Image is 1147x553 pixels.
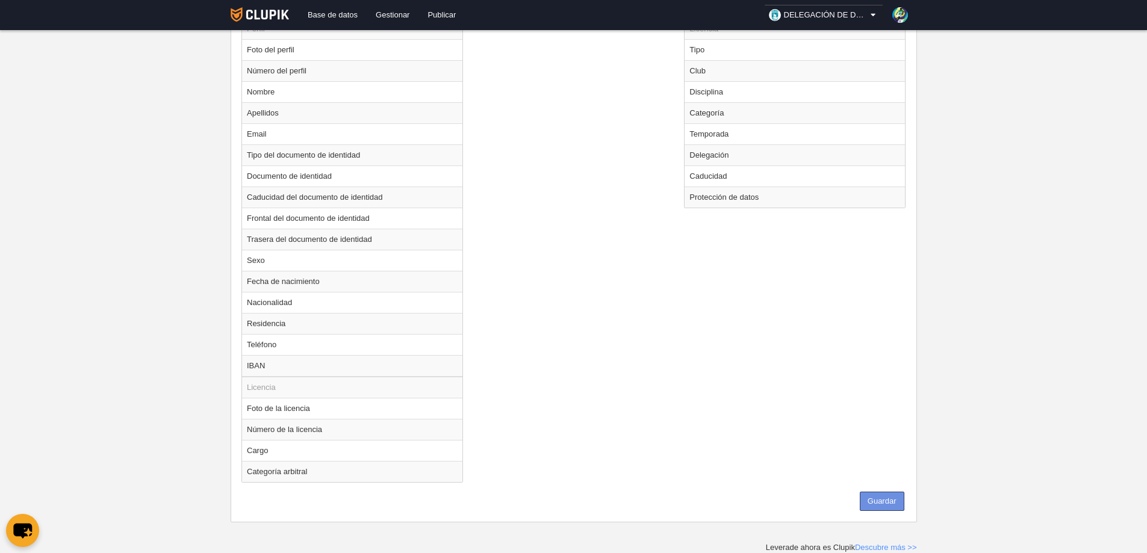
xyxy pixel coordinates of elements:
div: Leverade ahora es Clupik [766,542,917,553]
td: Foto del perfil [242,39,462,60]
td: Protección de datos [685,187,905,208]
td: Fecha de nacimiento [242,271,462,292]
td: Sexo [242,250,462,271]
td: Disciplina [685,81,905,102]
td: Número de la licencia [242,419,462,440]
td: Nacionalidad [242,292,462,313]
button: Guardar [860,492,904,511]
td: Documento de identidad [242,165,462,187]
td: Residencia [242,313,462,334]
span: DELEGACIÓN DE DEPORTES AYUNTAMIENTO DE [GEOGRAPHIC_DATA] [784,9,868,21]
td: Club [685,60,905,81]
td: Trasera del documento de identidad [242,229,462,250]
td: IBAN [242,355,462,377]
td: Nombre [242,81,462,102]
td: Frontal del documento de identidad [242,208,462,229]
td: Categoría arbitral [242,461,462,482]
img: Clupik [231,7,289,22]
td: Teléfono [242,334,462,355]
button: chat-button [6,514,39,547]
td: Licencia [242,377,462,398]
td: Número del perfil [242,60,462,81]
td: Foto de la licencia [242,398,462,419]
td: Caducidad [685,165,905,187]
td: Cargo [242,440,462,461]
td: Tipo del documento de identidad [242,144,462,165]
a: Descubre más >> [855,543,917,552]
td: Caducidad del documento de identidad [242,187,462,208]
td: Email [242,123,462,144]
td: Categoría [685,102,905,123]
a: DELEGACIÓN DE DEPORTES AYUNTAMIENTO DE [GEOGRAPHIC_DATA] [764,5,883,25]
td: Temporada [685,123,905,144]
td: Delegación [685,144,905,165]
img: OaW5YbJxXZzo.30x30.jpg [769,9,781,21]
td: Tipo [685,39,905,60]
img: 78ZWLbJKXIvUIDVCcvBskCy1.30x30.jpg [892,7,908,23]
td: Apellidos [242,102,462,123]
